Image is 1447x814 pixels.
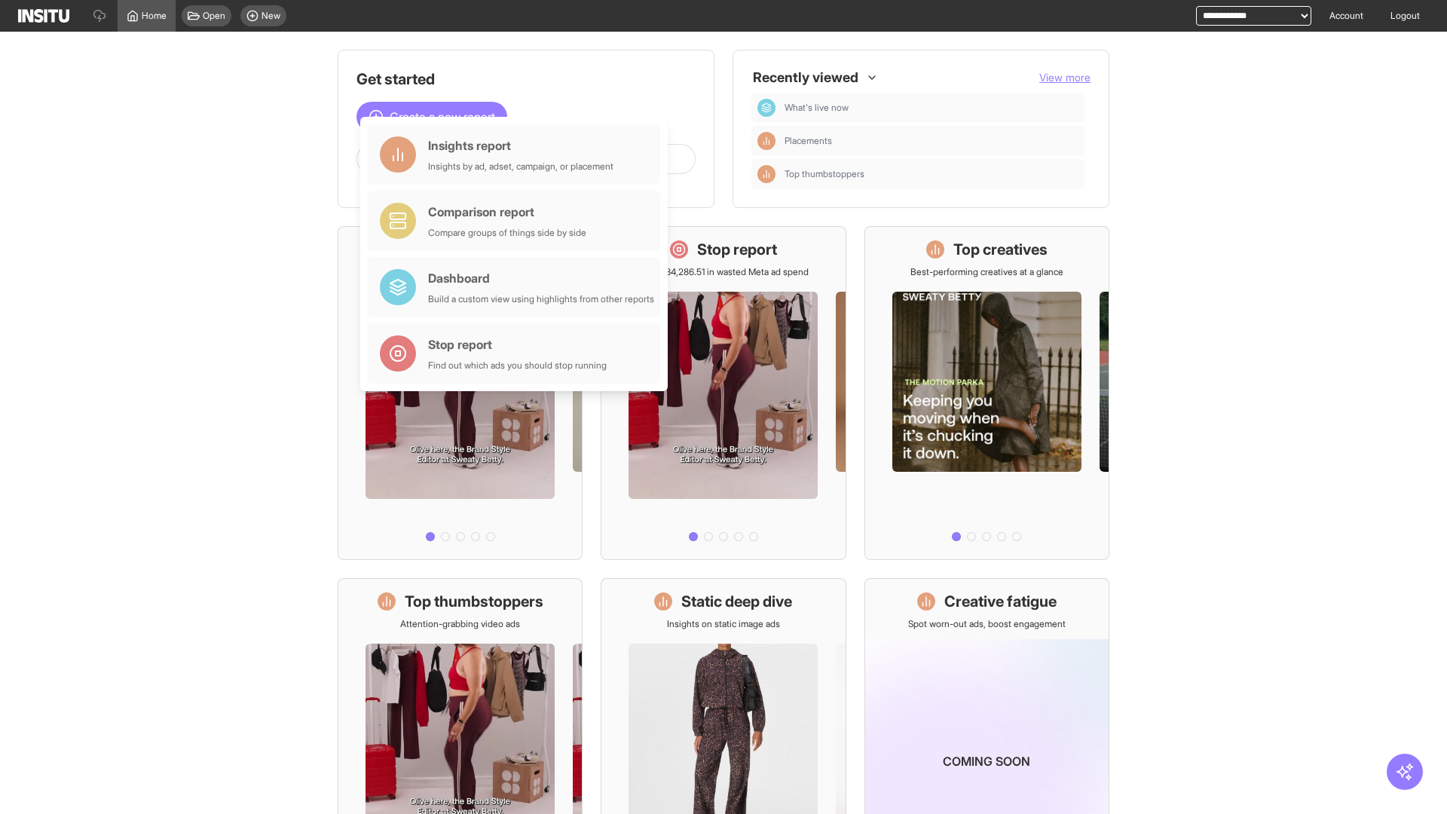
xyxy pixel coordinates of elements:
img: Logo [18,9,69,23]
p: Save £34,286.51 in wasted Meta ad spend [638,266,809,278]
p: Best-performing creatives at a glance [910,266,1063,278]
button: View more [1039,70,1091,85]
h1: Top thumbstoppers [405,591,543,612]
div: Insights [757,165,776,183]
p: Insights on static image ads [667,618,780,630]
a: Top creativesBest-performing creatives at a glance [864,226,1109,560]
div: Build a custom view using highlights from other reports [428,293,654,305]
span: Placements [785,135,1078,147]
div: Insights [757,132,776,150]
div: Dashboard [428,269,654,287]
span: Top thumbstoppers [785,168,864,180]
span: Home [142,10,167,22]
h1: Top creatives [953,239,1048,260]
h1: Static deep dive [681,591,792,612]
span: Placements [785,135,832,147]
div: Find out which ads you should stop running [428,360,607,372]
span: New [262,10,280,22]
h1: Stop report [697,239,777,260]
h1: Get started [356,69,696,90]
div: Insights report [428,136,613,155]
span: Top thumbstoppers [785,168,1078,180]
a: Stop reportSave £34,286.51 in wasted Meta ad spend [601,226,846,560]
div: Compare groups of things side by side [428,227,586,239]
div: Insights by ad, adset, campaign, or placement [428,161,613,173]
span: Create a new report [390,108,495,126]
span: View more [1039,71,1091,84]
span: Open [203,10,225,22]
div: Comparison report [428,203,586,221]
span: What's live now [785,102,1078,114]
button: Create a new report [356,102,507,132]
span: What's live now [785,102,849,114]
div: Dashboard [757,99,776,117]
a: What's live nowSee all active ads instantly [338,226,583,560]
p: Attention-grabbing video ads [400,618,520,630]
div: Stop report [428,335,607,353]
